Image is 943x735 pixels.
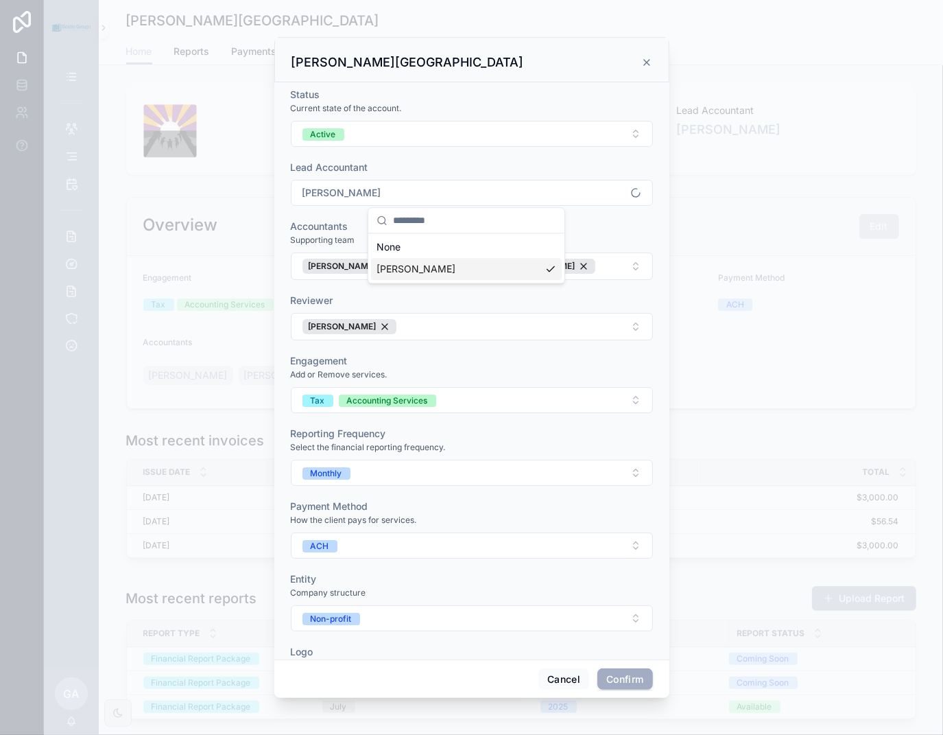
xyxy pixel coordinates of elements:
[311,540,329,552] div: ACH
[291,387,653,413] button: Select Button
[291,313,653,340] button: Select Button
[291,369,387,380] span: Add or Remove services.
[291,54,524,71] h3: [PERSON_NAME][GEOGRAPHIC_DATA]
[291,646,313,657] span: Logo
[311,613,352,625] div: Non-profit
[291,460,653,486] button: Select Button
[291,161,368,173] span: Lead Accountant
[302,319,396,334] button: Unselect 6
[291,500,368,512] span: Payment Method
[291,533,653,559] button: Select Button
[291,605,653,631] button: Select Button
[291,121,653,147] button: Select Button
[311,467,342,480] div: Monthly
[291,180,653,206] button: Select Button
[538,668,589,690] button: Cancel
[311,128,336,141] div: Active
[291,587,366,598] span: Company structure
[371,236,562,258] div: None
[291,103,402,114] span: Current state of the account.
[291,235,355,246] span: Supporting team
[339,393,436,407] button: Unselect ACCOUNTING_SERVICES
[291,515,417,526] span: How the client pays for services.
[291,355,348,366] span: Engagement
[311,395,325,407] div: Tax
[597,668,652,690] button: Confirm
[302,186,381,200] span: [PERSON_NAME]
[302,259,396,274] button: Unselect 118
[291,89,320,100] span: Status
[368,233,564,283] div: Suggestions
[291,294,333,306] span: Reviewer
[309,321,377,332] span: [PERSON_NAME]
[291,428,386,439] span: Reporting Frequency
[377,262,455,276] span: [PERSON_NAME]
[291,253,653,280] button: Select Button
[291,442,446,453] span: Select the financial reporting frequency.
[291,220,348,232] span: Accountants
[347,395,428,407] div: Accounting Services
[291,573,317,585] span: Entity
[309,261,377,272] span: [PERSON_NAME]
[302,393,333,407] button: Unselect TAX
